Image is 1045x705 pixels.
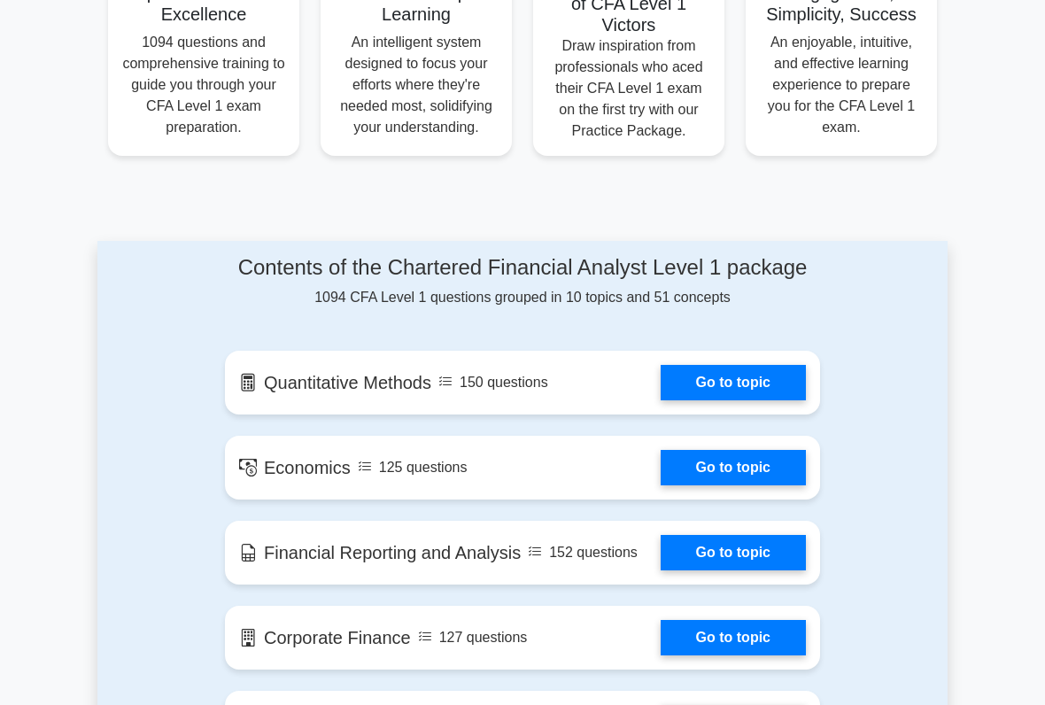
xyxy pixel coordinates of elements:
a: Go to topic [661,450,806,485]
div: 1094 CFA Level 1 questions grouped in 10 topics and 51 concepts [225,255,820,309]
p: An enjoyable, intuitive, and effective learning experience to prepare you for the CFA Level 1 exam. [760,32,923,138]
p: Draw inspiration from professionals who aced their CFA Level 1 exam on the first try with our Pra... [547,35,710,142]
a: Go to topic [661,535,806,570]
p: An intelligent system designed to focus your efforts where they're needed most, solidifying your ... [335,32,498,138]
a: Go to topic [661,620,806,655]
a: Go to topic [661,365,806,400]
p: 1094 questions and comprehensive training to guide you through your CFA Level 1 exam preparation. [122,32,285,138]
h4: Contents of the Chartered Financial Analyst Level 1 package [225,255,820,281]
